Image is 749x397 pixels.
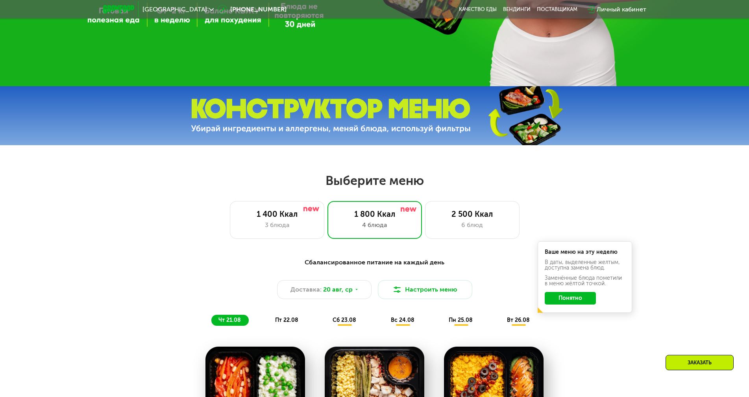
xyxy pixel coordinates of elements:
[378,280,472,299] button: Настроить меню
[507,317,530,323] span: вт 26.08
[142,258,608,268] div: Сбалансированное питание на каждый день
[449,317,473,323] span: пн 25.08
[336,209,414,219] div: 1 800 Ккал
[537,6,577,13] div: поставщикам
[433,220,511,230] div: 6 блюд
[275,317,298,323] span: пт 22.08
[290,285,322,294] span: Доставка:
[503,6,531,13] a: Вендинги
[218,317,241,323] span: чт 21.08
[238,220,316,230] div: 3 блюда
[545,275,625,286] div: Заменённые блюда пометили в меню жёлтой точкой.
[597,5,646,14] div: Личный кабинет
[323,285,353,294] span: 20 авг, ср
[666,355,734,370] div: Заказать
[142,6,207,13] span: [GEOGRAPHIC_DATA]
[545,292,596,305] button: Понятно
[545,260,625,271] div: В даты, выделенные желтым, доступна замена блюд.
[336,220,414,230] div: 4 блюда
[238,209,316,219] div: 1 400 Ккал
[433,209,511,219] div: 2 500 Ккал
[391,317,414,323] span: вс 24.08
[218,5,287,14] a: [PHONE_NUMBER]
[459,6,497,13] a: Качество еды
[333,317,356,323] span: сб 23.08
[545,249,625,255] div: Ваше меню на эту неделю
[25,173,724,188] h2: Выберите меню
